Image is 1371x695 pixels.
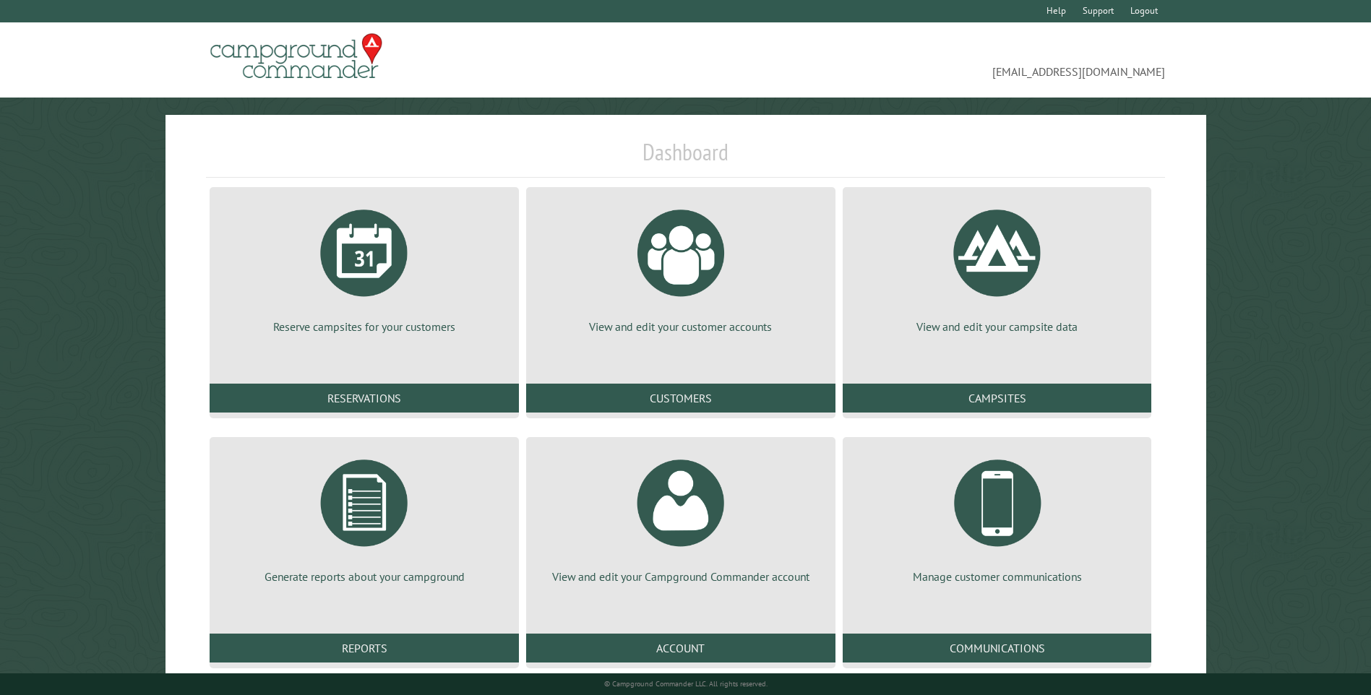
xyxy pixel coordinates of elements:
[543,569,818,584] p: View and edit your Campground Commander account
[526,634,835,662] a: Account
[526,384,835,413] a: Customers
[860,569,1135,584] p: Manage customer communications
[860,449,1135,584] a: Manage customer communications
[227,449,502,584] a: Generate reports about your campground
[227,569,502,584] p: Generate reports about your campground
[210,384,519,413] a: Reservations
[860,199,1135,334] a: View and edit your campsite data
[227,199,502,334] a: Reserve campsites for your customers
[843,384,1152,413] a: Campsites
[210,634,519,662] a: Reports
[206,28,387,85] img: Campground Commander
[843,634,1152,662] a: Communications
[604,679,768,688] small: © Campground Commander LLC. All rights reserved.
[543,199,818,334] a: View and edit your customer accounts
[227,319,502,334] p: Reserve campsites for your customers
[543,319,818,334] p: View and edit your customer accounts
[543,449,818,584] a: View and edit your Campground Commander account
[860,319,1135,334] p: View and edit your campsite data
[686,40,1165,80] span: [EMAIL_ADDRESS][DOMAIN_NAME]
[206,138,1164,178] h1: Dashboard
